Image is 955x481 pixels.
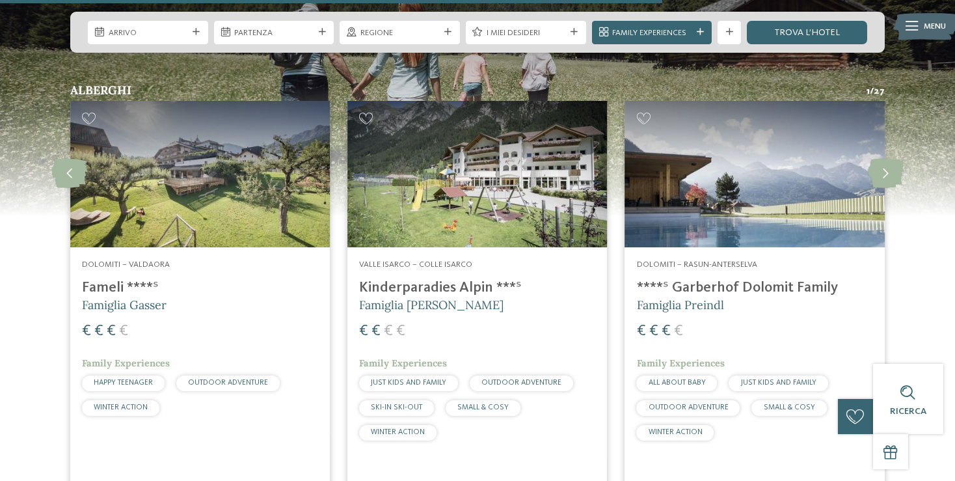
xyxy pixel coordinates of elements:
[94,404,148,411] span: WINTER ACTION
[359,297,504,312] span: Famiglia [PERSON_NAME]
[188,379,268,387] span: OUTDOOR ADVENTURE
[637,323,646,339] span: €
[234,27,314,39] span: Partenza
[94,323,103,339] span: €
[874,85,885,98] span: 27
[747,21,867,44] a: trova l’hotel
[637,357,725,369] span: Family Experiences
[94,379,153,387] span: HAPPY TEENAGER
[371,428,425,436] span: WINTER ACTION
[82,323,91,339] span: €
[649,404,729,411] span: OUTDOOR ADVENTURE
[867,85,870,98] span: 1
[70,83,131,98] span: Alberghi
[637,279,873,297] h4: ****ˢ Garberhof Dolomit Family
[359,357,447,369] span: Family Experiences
[396,323,405,339] span: €
[457,404,509,411] span: SMALL & COSY
[371,323,381,339] span: €
[109,27,188,39] span: Arrivo
[487,27,566,39] span: I miei desideri
[649,379,706,387] span: ALL ABOUT BABY
[764,404,815,411] span: SMALL & COSY
[70,101,330,247] img: Cercate un hotel con piscina coperta per bambini in Alto Adige?
[481,379,561,387] span: OUTDOOR ADVENTURE
[360,27,440,39] span: Regione
[119,323,128,339] span: €
[662,323,671,339] span: €
[347,101,607,247] img: Kinderparadies Alpin ***ˢ
[637,260,757,269] span: Dolomiti – Rasun-Anterselva
[82,357,170,369] span: Family Experiences
[371,379,446,387] span: JUST KIDS AND FAMILY
[870,85,874,98] span: /
[649,428,703,436] span: WINTER ACTION
[82,297,167,312] span: Famiglia Gasser
[107,323,116,339] span: €
[359,279,595,297] h4: Kinderparadies Alpin ***ˢ
[625,101,885,247] img: Cercate un hotel con piscina coperta per bambini in Alto Adige?
[612,27,692,39] span: Family Experiences
[649,323,658,339] span: €
[359,260,472,269] span: Valle Isarco – Colle Isarco
[890,407,926,416] span: Ricerca
[637,297,724,312] span: Famiglia Preindl
[741,379,816,387] span: JUST KIDS AND FAMILY
[674,323,683,339] span: €
[384,323,393,339] span: €
[82,260,170,269] span: Dolomiti – Valdaora
[371,404,422,411] span: SKI-IN SKI-OUT
[359,323,368,339] span: €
